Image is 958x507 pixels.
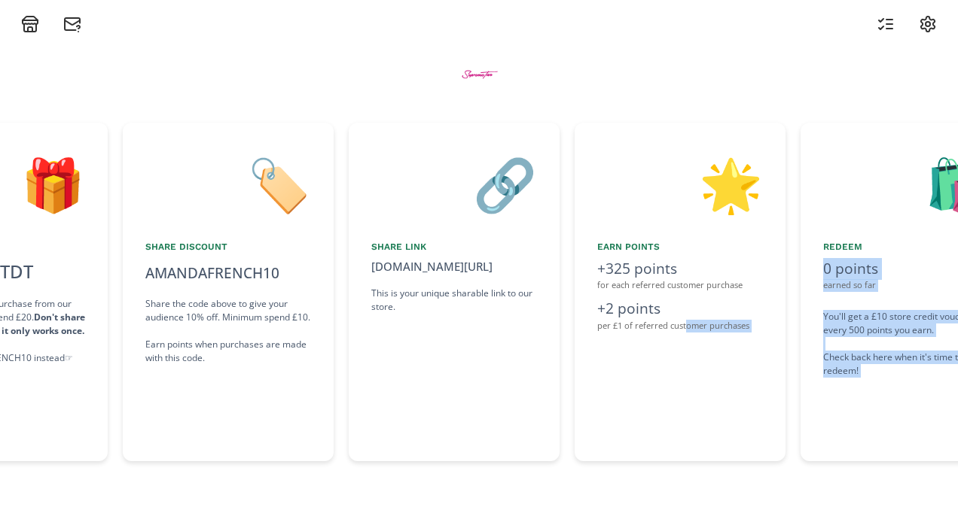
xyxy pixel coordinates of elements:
[597,279,763,292] div: for each referred customer purchase
[597,298,763,320] div: +2 points
[371,145,537,222] div: 🔗
[371,287,537,314] div: This is your unique sharable link to our store.
[145,240,311,254] div: Share Discount
[597,258,763,280] div: +325 points
[145,145,311,222] div: 🏷️
[145,297,311,365] div: Share the code above to give your audience 10% off. Minimum spend £10. Earn points when purchases...
[597,145,763,222] div: 🌟
[597,320,763,332] div: per £1 of referred customer purchases
[145,263,279,284] div: AMANDAFRENCH10
[597,240,763,254] div: Earn points
[371,240,537,254] div: Share Link
[451,46,508,102] img: BtZWWMaMEGZe
[371,258,537,275] div: [DOMAIN_NAME][URL]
